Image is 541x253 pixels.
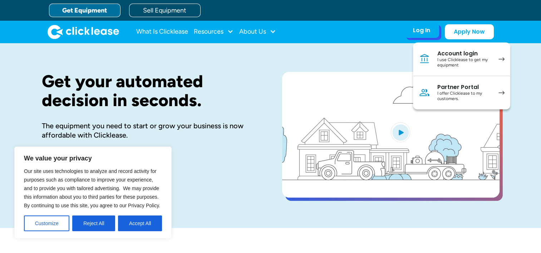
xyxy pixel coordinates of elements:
img: Bank icon [419,53,430,65]
a: open lightbox [282,72,500,198]
div: Partner Portal [437,84,491,91]
div: We value your privacy [14,147,172,239]
div: I use Clicklease to get my equipment [437,57,491,68]
div: Resources [194,25,233,39]
a: Get Equipment [49,4,121,17]
div: Account login [437,50,491,57]
div: About Us [239,25,276,39]
button: Reject All [72,215,115,231]
img: Clicklease logo [48,25,119,39]
img: Person icon [419,87,430,98]
p: We value your privacy [24,154,162,163]
span: Our site uses technologies to analyze and record activity for purposes such as compliance to impr... [24,168,160,208]
h1: Get your automated decision in seconds. [42,72,259,110]
div: I offer Clicklease to my customers. [437,91,491,102]
button: Customize [24,215,69,231]
div: The equipment you need to start or grow your business is now affordable with Clicklease. [42,121,259,140]
a: Apply Now [445,24,494,39]
img: arrow [498,91,505,95]
a: Account loginI use Clicklease to get my equipment [413,43,510,76]
a: Sell Equipment [129,4,201,17]
img: Blue play button logo on a light blue circular background [391,122,410,142]
a: Partner PortalI offer Clicklease to my customers. [413,76,510,109]
div: Log In [413,27,430,34]
nav: Log In [413,43,510,109]
a: home [48,25,119,39]
img: arrow [498,57,505,61]
button: Accept All [118,215,162,231]
a: What Is Clicklease [136,25,188,39]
